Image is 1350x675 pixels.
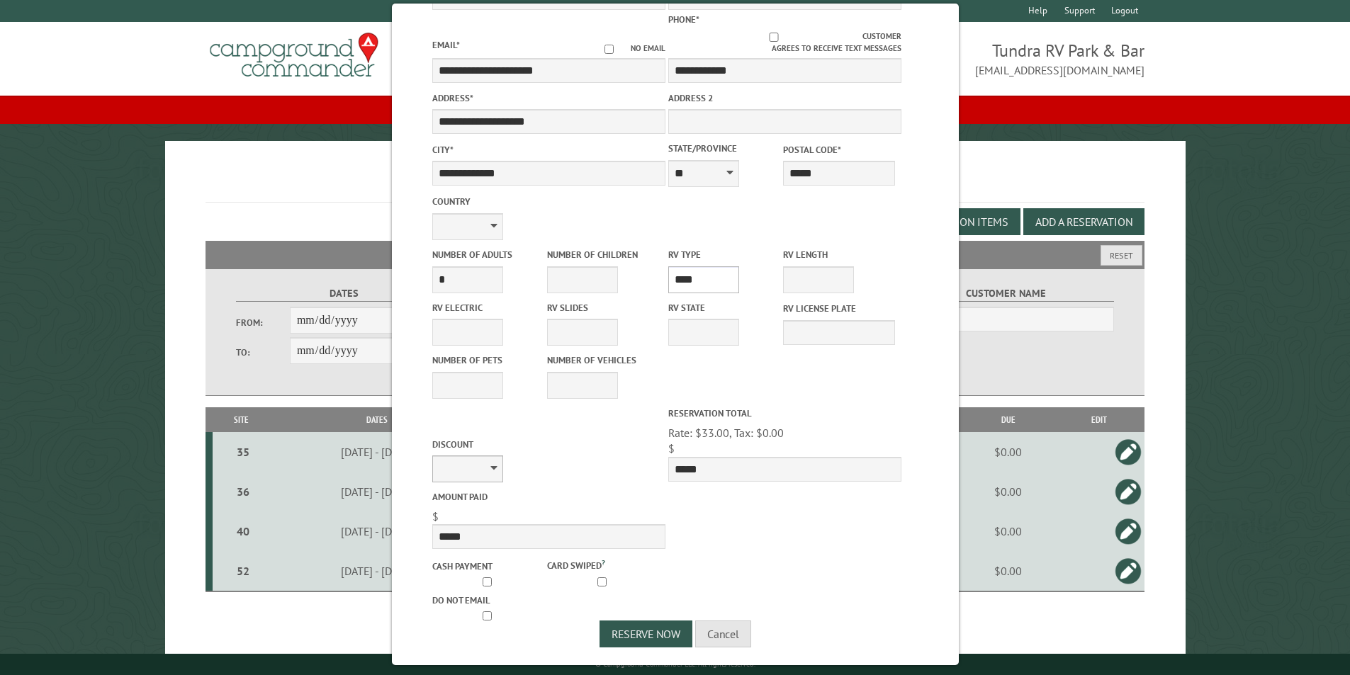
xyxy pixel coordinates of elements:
div: 36 [218,484,268,499]
label: Card swiped [547,557,659,572]
td: $0.00 [963,551,1053,591]
span: $ [432,509,439,523]
th: Due [963,407,1053,432]
div: 52 [218,564,268,578]
div: 40 [218,524,268,538]
small: © Campground Commander LLC. All rights reserved. [595,659,755,669]
label: RV Length [783,248,895,261]
th: Edit [1053,407,1144,432]
span: Rate: $33.00, Tax: $0.00 [668,426,784,440]
label: City [432,143,665,157]
button: Add a Reservation [1023,208,1144,235]
label: RV Electric [432,301,544,314]
label: Cash payment [432,560,544,573]
label: Postal Code [783,143,895,157]
label: Email [432,39,460,51]
label: Phone [668,13,699,25]
img: Campground Commander [206,28,383,83]
h1: Reservations [206,164,1145,203]
div: 35 [218,445,268,459]
label: No email [587,42,665,55]
td: $0.00 [963,511,1053,551]
label: State/Province [668,142,780,155]
label: Number of Adults [432,248,544,261]
div: [DATE] - [DATE] [272,484,482,499]
label: RV License Plate [783,302,895,315]
label: Dates [236,285,452,302]
div: [DATE] - [DATE] [272,524,482,538]
label: RV Type [668,248,780,261]
h2: Filters [206,241,1145,268]
label: Number of Pets [432,353,544,367]
button: Reset [1101,245,1142,266]
button: Edit Add-on Items [899,208,1020,235]
span: $ [668,441,675,455]
div: [DATE] - [DATE] [272,445,482,459]
button: Reserve Now [600,620,692,647]
label: Address [432,91,665,105]
label: Number of Vehicles [547,353,659,367]
label: Country [432,195,665,208]
input: Customer agrees to receive text messages [685,33,862,42]
button: Cancel [695,620,751,647]
div: [DATE] - [DATE] [272,564,482,578]
label: Reservation Total [668,407,901,420]
label: To: [236,346,290,359]
input: No email [587,45,631,54]
label: Customer Name [898,285,1114,302]
td: $0.00 [963,472,1053,511]
a: ? [602,557,605,567]
label: RV Slides [547,301,659,314]
th: Site [213,407,270,432]
label: Do not email [432,594,544,607]
label: Customer agrees to receive text messages [668,30,901,55]
label: Address 2 [668,91,901,105]
label: RV State [668,301,780,314]
label: Discount [432,438,665,451]
label: Number of Children [547,248,659,261]
label: Amount paid [432,490,665,504]
label: From: [236,316,290,329]
th: Dates [270,407,484,432]
td: $0.00 [963,432,1053,472]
